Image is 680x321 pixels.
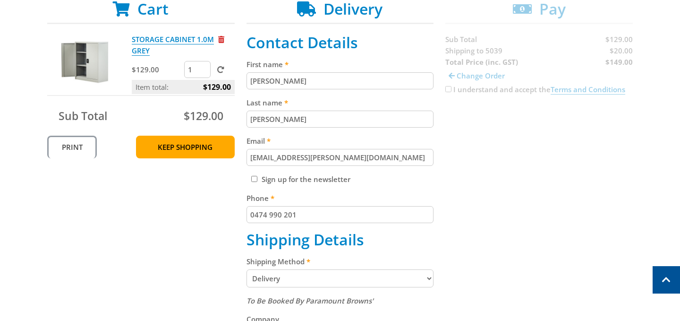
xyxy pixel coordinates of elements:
[132,64,182,75] p: $129.00
[246,97,434,108] label: Last name
[246,192,434,204] label: Phone
[246,256,434,267] label: Shipping Method
[246,296,374,305] em: To Be Booked By Paramount Browns'
[132,80,235,94] p: Item total:
[246,231,434,249] h2: Shipping Details
[184,108,223,123] span: $129.00
[246,269,434,287] select: Please select a shipping method.
[246,111,434,128] input: Please enter your last name.
[56,34,113,90] img: STORAGE CABINET 1.0M GREY
[132,35,214,56] a: STORAGE CABINET 1.0M GREY
[246,135,434,147] label: Email
[203,80,231,94] span: $129.00
[47,136,97,158] a: Print
[246,34,434,52] h2: Contact Details
[246,206,434,223] input: Please enter your telephone number.
[59,108,107,123] span: Sub Total
[136,136,235,158] a: Keep Shopping
[246,149,434,166] input: Please enter your email address.
[218,35,224,44] a: Remove from cart
[246,59,434,70] label: First name
[262,174,350,184] label: Sign up for the newsletter
[246,72,434,89] input: Please enter your first name.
